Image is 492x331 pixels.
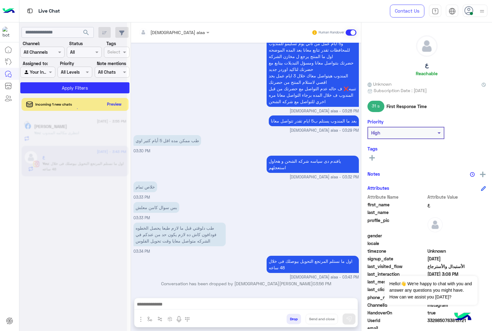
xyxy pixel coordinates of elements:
[427,232,486,239] span: null
[452,306,474,328] img: hulul-logo.png
[26,7,34,15] img: tab
[367,248,426,254] span: timezone
[427,248,486,254] span: Unknown
[168,317,173,321] img: create order
[390,5,424,18] a: Contact Us
[429,5,441,18] a: tab
[267,156,359,173] p: 26/8/2025, 3:32 PM
[416,71,438,76] h6: Reachable
[106,49,120,56] div: Select
[133,202,179,213] p: 26/8/2025, 3:33 PM
[133,216,150,220] span: 03:33 PM
[367,240,426,247] span: locale
[367,286,426,293] span: last_clicked_button
[425,61,428,68] h5: ع
[2,27,14,38] img: 713415422032625
[137,316,145,323] img: send attachment
[427,194,486,200] span: Attribute Value
[385,276,477,305] span: Hello!👋 We're happy to chat with you and answer any questions you might have. How can we assist y...
[2,5,15,18] img: Logo
[290,275,359,280] span: [DEMOGRAPHIC_DATA] alaa - 03:43 PM
[367,232,426,239] span: gender
[367,310,426,316] span: HandoverOn
[175,316,183,323] img: send voice note
[449,8,456,15] img: tab
[387,103,427,110] span: First Response Time
[165,314,175,324] button: create order
[290,174,359,180] span: [DEMOGRAPHIC_DATA] alaa - 03:32 PM
[478,7,486,15] img: profile
[346,316,352,322] img: send message
[133,135,201,146] p: 26/8/2025, 3:30 PM
[427,201,486,208] span: ع
[155,314,165,324] button: Trigger scenario
[367,271,426,277] span: last_interaction
[432,8,439,15] img: tab
[185,317,190,322] img: make a call
[319,30,344,35] small: Human Handover
[480,172,486,177] img: add
[145,314,155,324] button: select flow
[287,314,301,324] button: Drop
[133,181,157,192] p: 26/8/2025, 3:33 PM
[427,317,486,324] span: 3329850783813721
[367,217,426,231] span: profile_pic
[367,255,426,262] span: signup_date
[367,119,383,124] h6: Priority
[157,317,162,321] img: Trigger scenario
[267,6,359,107] p: 26/8/2025, 3:28 PM
[267,256,359,273] p: 26/8/2025, 3:43 PM
[367,294,426,301] span: phone_number
[367,146,486,151] h6: Tags
[367,171,380,177] h6: Notes
[367,263,426,270] span: last_visited_flow
[306,314,338,324] button: Send and close
[38,7,60,15] p: Live Chat
[133,280,359,287] p: Conversation has been dropped by [DEMOGRAPHIC_DATA][PERSON_NAME]
[367,101,384,112] span: 31 s
[133,195,150,200] span: 03:33 PM
[68,103,78,114] div: loading...
[427,217,443,232] img: defaultAdmin.png
[367,302,426,308] span: ChannelId
[427,302,486,308] span: 8
[133,249,150,254] span: 03:34 PM
[427,310,486,316] span: true
[367,185,389,191] h6: Attributes
[367,81,391,87] span: Unknown
[416,36,437,56] img: defaultAdmin.png
[367,209,426,216] span: last_name
[313,281,331,286] span: 03:56 PM
[147,317,152,321] img: select flow
[427,255,486,262] span: 2025-08-26T12:07:27.018Z
[367,278,426,285] span: last_message
[367,317,426,324] span: UserId
[133,149,150,153] span: 03:30 PM
[374,87,427,94] span: Subscription Date : [DATE]
[427,240,486,247] span: null
[367,194,426,200] span: Attribute Name
[367,201,426,208] span: first_name
[133,223,226,246] p: 26/8/2025, 3:34 PM
[269,115,359,126] p: 26/8/2025, 3:29 PM
[290,128,359,134] span: [DEMOGRAPHIC_DATA] alaa - 03:29 PM
[290,108,359,114] span: [DEMOGRAPHIC_DATA] alaa - 03:28 PM
[470,172,475,177] img: notes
